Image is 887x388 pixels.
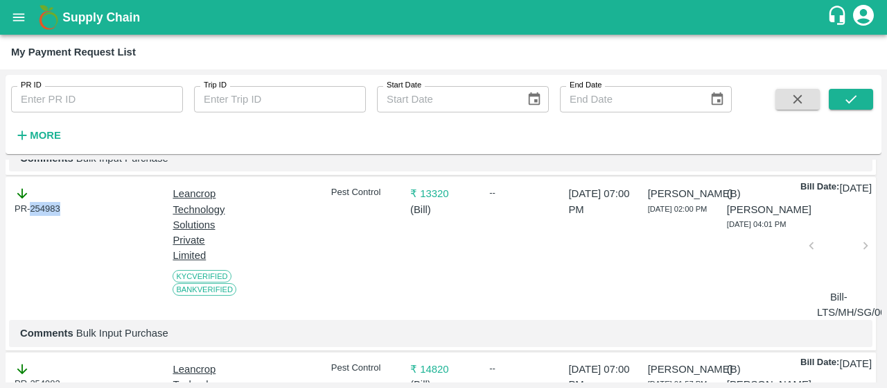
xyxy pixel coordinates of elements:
[62,8,827,27] a: Supply Chain
[30,130,61,141] strong: More
[62,10,140,24] b: Supply Chain
[560,86,699,112] input: End Date
[817,289,861,321] p: Bill-LTS/MH/SG/0020/02
[3,1,35,33] button: open drawer
[704,86,730,112] button: Choose date
[839,356,872,371] p: [DATE]
[489,362,556,376] div: --
[648,186,714,201] p: [PERSON_NAME]
[521,86,547,112] button: Choose date
[21,80,42,91] label: PR ID
[11,124,64,147] button: More
[204,80,227,91] label: Trip ID
[173,283,236,296] span: Bank Verified
[851,3,876,32] div: account of current user
[410,202,477,217] p: ( Bill )
[839,180,872,196] p: [DATE]
[827,5,851,30] div: customer-support
[11,86,183,112] input: Enter PR ID
[331,186,398,199] p: Pest Control
[648,362,714,377] p: [PERSON_NAME]
[331,362,398,375] p: Pest Control
[194,86,366,112] input: Enter Trip ID
[15,186,81,215] div: PR-254983
[568,186,635,217] p: [DATE] 07:00 PM
[173,186,239,263] p: Leancrop Technology Solutions Private Limited
[35,3,62,31] img: logo
[377,86,516,112] input: Start Date
[727,220,787,228] span: [DATE] 04:01 PM
[410,362,477,377] p: ₹ 14820
[570,80,601,91] label: End Date
[11,43,136,61] div: My Payment Request List
[20,153,73,164] b: Comments
[173,270,231,282] span: KYC Verified
[648,380,708,388] span: [DATE] 01:57 PM
[727,186,793,217] p: (B) [PERSON_NAME]
[489,186,556,200] div: --
[648,205,708,213] span: [DATE] 02:00 PM
[20,328,73,339] b: Comments
[800,356,839,371] p: Bill Date:
[800,180,839,196] p: Bill Date:
[20,326,861,341] p: Bulk Input Purchase
[387,80,421,91] label: Start Date
[410,186,477,201] p: ₹ 13320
